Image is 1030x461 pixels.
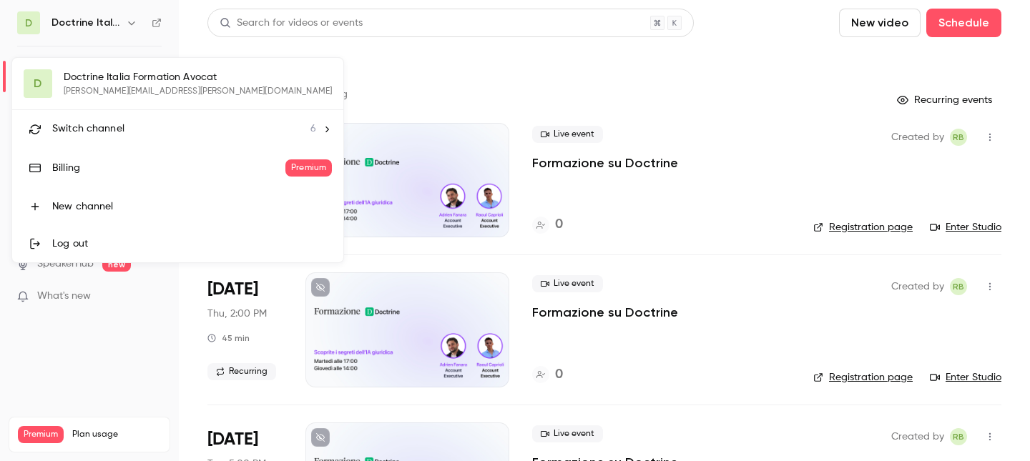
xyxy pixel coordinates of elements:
[310,122,316,137] span: 6
[52,122,124,137] span: Switch channel
[52,161,285,175] div: Billing
[52,199,332,214] div: New channel
[285,159,332,177] span: Premium
[52,237,332,251] div: Log out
